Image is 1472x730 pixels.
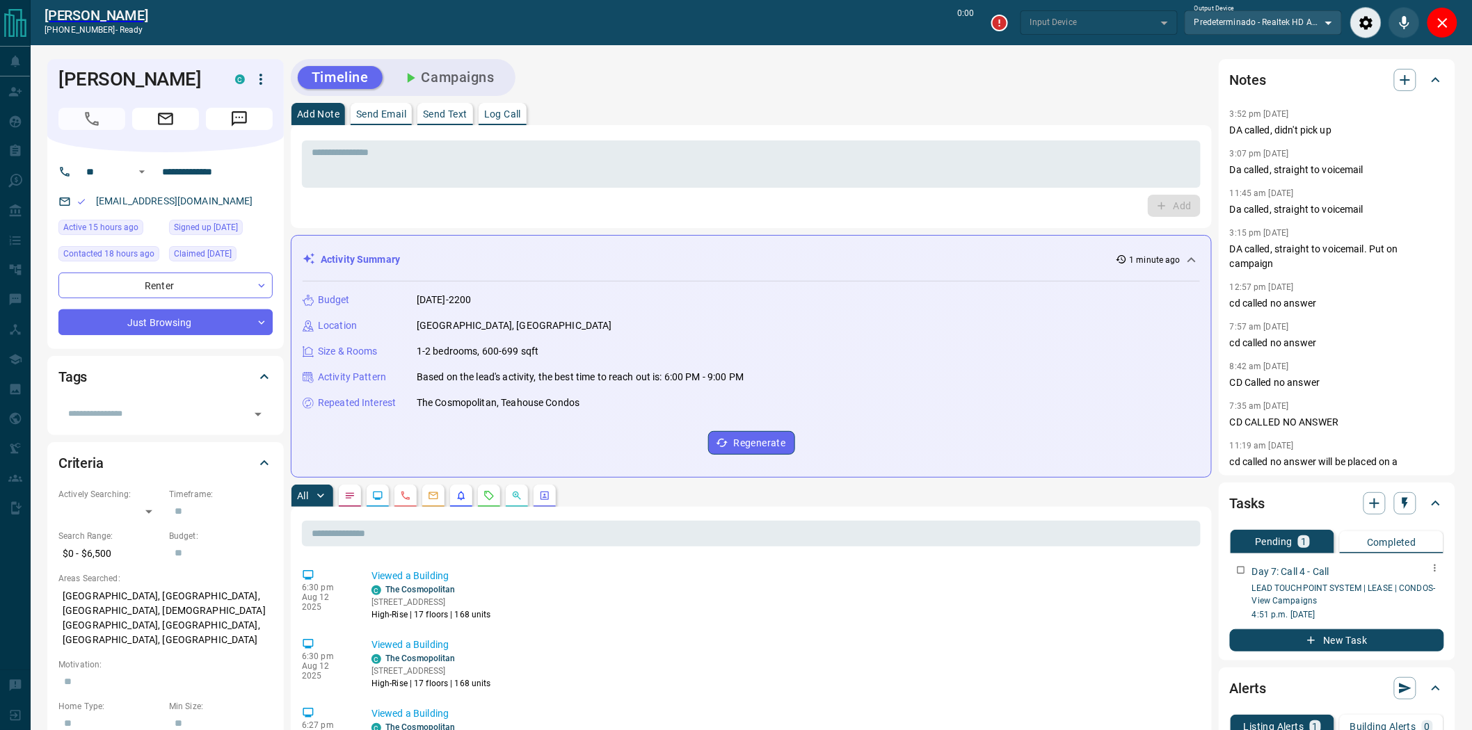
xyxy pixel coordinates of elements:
[318,396,396,410] p: Repeated Interest
[58,360,273,394] div: Tags
[1230,487,1444,520] div: Tasks
[58,309,273,335] div: Just Browsing
[169,700,273,713] p: Min Size:
[58,700,162,713] p: Home Type:
[302,592,351,612] p: Aug 12 2025
[297,491,308,501] p: All
[63,220,138,234] span: Active 15 hours ago
[318,293,350,307] p: Budget
[371,706,1195,721] p: Viewed a Building
[174,247,232,261] span: Claimed [DATE]
[1230,202,1444,217] p: Da called, straight to voicemail
[1230,242,1444,271] p: DA called, straight to voicemail. Put on campaign
[58,246,162,266] div: Tue Aug 12 2025
[1230,188,1294,198] p: 11:45 am [DATE]
[248,405,268,424] button: Open
[318,370,386,384] p: Activity Pattern
[428,490,439,501] svg: Emails
[302,651,351,661] p: 6:30 pm
[58,446,273,480] div: Criteria
[1252,608,1444,621] p: 4:51 p.m. [DATE]
[1230,149,1289,159] p: 3:07 pm [DATE]
[58,68,214,90] h1: [PERSON_NAME]
[511,490,522,501] svg: Opportunities
[1230,629,1444,651] button: New Task
[1230,163,1444,177] p: Da called, straight to voicemail
[1194,4,1234,13] label: Output Device
[1230,282,1294,292] p: 12:57 pm [DATE]
[58,542,162,565] p: $0 - $6,500
[1230,322,1289,332] p: 7:57 am [DATE]
[417,318,612,333] p: [GEOGRAPHIC_DATA], [GEOGRAPHIC_DATA]
[302,720,351,730] p: 6:27 pm
[206,108,273,130] span: Message
[385,654,456,663] a: The Cosmopolitan
[77,197,86,206] svg: Email Valid
[318,318,357,333] p: Location
[371,569,1195,583] p: Viewed a Building
[132,108,199,130] span: Email
[371,596,491,608] p: [STREET_ADDRESS]
[1230,415,1444,430] p: CD CALLED NO ANSWER
[388,66,509,89] button: Campaigns
[1230,228,1289,238] p: 3:15 pm [DATE]
[58,488,162,501] p: Actively Searching:
[58,273,273,298] div: Renter
[58,220,162,239] div: Tue Aug 12 2025
[456,490,467,501] svg: Listing Alerts
[1230,69,1266,91] h2: Notes
[1230,375,1444,390] p: CD Called no answer
[58,572,273,585] p: Areas Searched:
[58,658,273,671] p: Motivation:
[1230,677,1266,699] h2: Alerts
[484,109,521,119] p: Log Call
[1230,296,1444,311] p: cd called no answer
[1350,7,1382,38] div: Audio Settings
[371,677,491,690] p: High-Rise | 17 floors | 168 units
[1389,7,1420,38] div: Mute
[417,344,538,359] p: 1-2 bedrooms, 600-699 sqft
[371,638,1195,652] p: Viewed a Building
[371,608,491,621] p: High-Rise | 17 floors | 168 units
[1427,7,1458,38] div: Close
[302,661,351,681] p: Aug 12 2025
[169,220,273,239] div: Sun Jan 26 2025
[1367,537,1416,547] p: Completed
[58,585,273,651] p: [GEOGRAPHIC_DATA], [GEOGRAPHIC_DATA], [GEOGRAPHIC_DATA], [DEMOGRAPHIC_DATA][GEOGRAPHIC_DATA], [GE...
[417,370,744,384] p: Based on the lead's activity, the best time to reach out is: 6:00 PM - 9:00 PM
[1230,401,1289,411] p: 7:35 am [DATE]
[356,109,406,119] p: Send Email
[297,109,339,119] p: Add Note
[58,108,125,130] span: Call
[1230,63,1444,97] div: Notes
[371,665,491,677] p: [STREET_ADDRESS]
[169,530,273,542] p: Budget:
[63,247,154,261] span: Contacted 18 hours ago
[134,163,150,180] button: Open
[1301,537,1306,546] p: 1
[321,252,400,267] p: Activity Summary
[483,490,495,501] svg: Requests
[120,25,143,35] span: ready
[1255,537,1293,546] p: Pending
[169,488,273,501] p: Timeframe:
[417,396,579,410] p: The Cosmopolitan, Teahouse Condos
[423,109,467,119] p: Send Text
[302,583,351,592] p: 6:30 pm
[45,7,148,24] a: [PERSON_NAME]
[58,530,162,542] p: Search Range:
[1230,362,1289,371] p: 8:42 am [DATE]
[303,247,1200,273] div: Activity Summary1 minute ago
[174,220,238,234] span: Signed up [DATE]
[372,490,383,501] svg: Lead Browsing Activity
[1130,254,1181,266] p: 1 minute ago
[235,74,245,84] div: condos.ca
[1230,441,1294,451] p: 11:19 am [DATE]
[400,490,411,501] svg: Calls
[371,654,381,664] div: condos.ca
[539,490,550,501] svg: Agent Actions
[96,195,253,206] a: [EMAIL_ADDRESS][DOMAIN_NAME]
[1230,492,1265,514] h2: Tasks
[58,366,87,388] h2: Tags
